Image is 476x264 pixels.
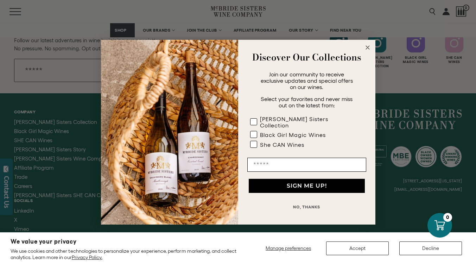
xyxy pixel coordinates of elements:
span: Select your favorites and never miss out on the latest from: [261,96,353,108]
a: Privacy Policy. [72,254,102,260]
div: 0 [443,213,452,222]
button: Manage preferences [261,241,316,255]
strong: Discover Our Collections [252,50,361,64]
button: SIGN ME UP! [249,179,365,193]
p: We use cookies and other technologies to personalize your experience, perform marketing, and coll... [11,248,239,260]
div: Black Girl Magic Wines [260,132,326,138]
img: 42653730-7e35-4af7-a99d-12bf478283cf.jpeg [101,40,238,225]
button: NO, THANKS [247,200,366,214]
span: Join our community to receive exclusive updates and special offers on our wines. [261,71,353,90]
span: Manage preferences [266,245,311,251]
h2: We value your privacy [11,239,239,245]
button: Decline [399,241,462,255]
div: [PERSON_NAME] Sisters Collection [260,116,352,128]
div: She CAN Wines [260,142,304,148]
button: Accept [326,241,389,255]
input: Email [247,158,366,172]
button: Close dialog [363,43,372,52]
